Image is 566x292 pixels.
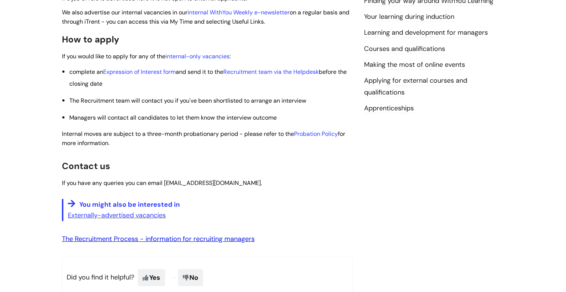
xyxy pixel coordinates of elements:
span: Contact us [62,160,110,172]
span: nternal moves are subject to a three-month probationary period - please refer to the for more inf... [62,130,345,147]
span: complete an [69,68,103,76]
span: If you would like to apply for any of the : [62,52,231,60]
span: If you have any queries you can email [EMAIL_ADDRESS][DOMAIN_NAME]. [62,179,262,187]
a: Courses and qualifications [364,44,445,54]
a: Applying for external courses and qualifications [364,76,467,97]
a: Apprenticeships [364,104,414,113]
span: We also advertise our internal vacancies in our on a regular basis and through iTrent - you can a... [62,8,349,25]
span: and send it to the before the c [69,68,347,87]
a: Recruitment team via the Helpdesk [223,68,319,76]
a: internal-only vacancies [165,52,230,60]
span: No [178,269,203,286]
a: The Recruitment Process - information for recruiting managers [62,234,255,243]
a: Externally-advertised vacancies [68,211,166,220]
span: Managers will contact all candidates to let them know the interview outcome [69,114,277,121]
span: You might also be interested in [79,200,180,209]
a: internal WithYou Weekly e-newsletter [188,8,290,16]
span: I [62,130,345,147]
a: Making the most of online events [364,60,465,70]
span: Yes [138,269,165,286]
span: How to apply [62,34,119,45]
a: Probation Policy [294,130,338,138]
a: Learning and development for managers [364,28,488,38]
span: losing date [73,80,102,87]
a: Your learning during induction [364,12,454,22]
span: The Recruitment team will contact you if you've been shortlisted to arrange an interview [69,97,306,104]
a: Expression of Interest form [103,68,176,76]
